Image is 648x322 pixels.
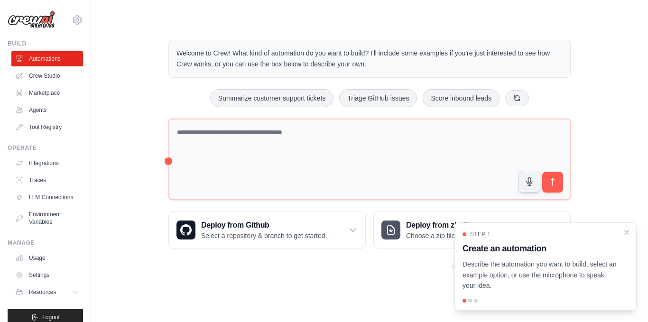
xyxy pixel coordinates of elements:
a: Agents [11,102,83,118]
button: Score inbound leads [423,89,500,107]
p: Select a repository & branch to get started. [201,231,327,240]
img: Logo [8,11,55,29]
a: Crew Studio [11,68,83,83]
button: Triage GitHub issues [339,89,417,107]
a: Settings [11,267,83,283]
a: LLM Connections [11,190,83,205]
h3: Create an automation [463,242,617,255]
h3: Deploy from zip file [406,220,486,231]
p: Welcome to Crew! What kind of automation do you want to build? I'll include some examples if you'... [176,48,563,70]
div: Manage [8,239,83,247]
a: Automations [11,51,83,66]
button: Close walkthrough [623,229,630,236]
button: Summarize customer support tickets [210,89,333,107]
span: Resources [29,288,56,296]
span: Logout [42,313,60,321]
p: Describe the automation you want to build, select an example option, or use the microphone to spe... [463,259,617,291]
a: Environment Variables [11,207,83,230]
h3: Deploy from Github [201,220,327,231]
span: Step 1 [470,230,491,238]
a: Traces [11,173,83,188]
div: Build [8,40,83,47]
button: Resources [11,285,83,300]
div: Operate [8,144,83,152]
a: Integrations [11,156,83,171]
a: Tool Registry [11,120,83,135]
p: Choose a zip file to upload. [406,231,486,240]
a: Marketplace [11,85,83,101]
a: Usage [11,250,83,266]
